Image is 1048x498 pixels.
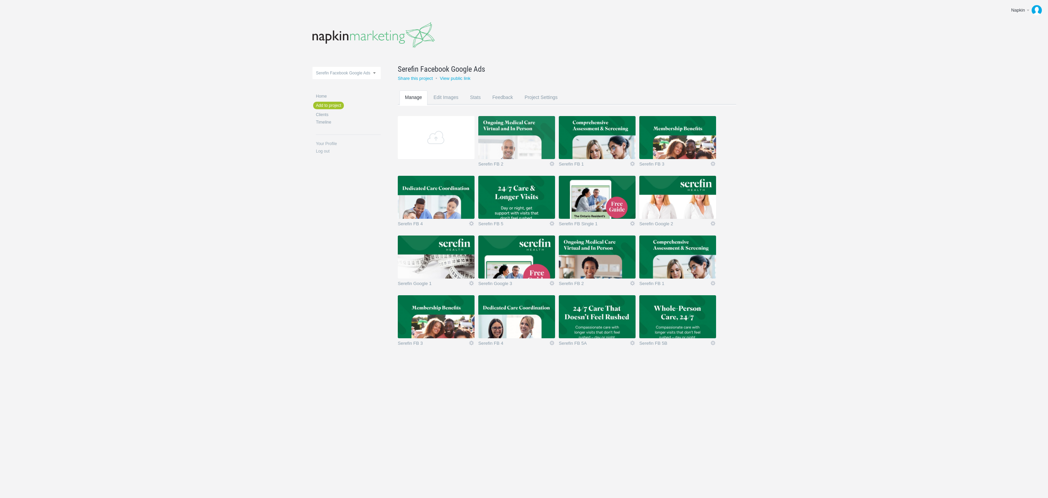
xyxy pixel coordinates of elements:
a: Feedback [487,90,519,117]
a: Icon [468,340,475,346]
a: Home [316,94,381,98]
img: napkinmarketing_vrza4m_thumb.jpg [478,295,555,338]
img: napkinmarketing_z6cg59_thumb.jpg [478,116,555,159]
a: Icon [710,161,716,167]
a: Icon [549,280,555,286]
a: Serefin Google 3 [478,281,549,288]
a: Clients [316,113,381,117]
a: Serefin FB 4 [398,222,468,228]
a: Icon [468,280,475,286]
img: napkinmarketing_mf8tqd_thumb.jpg [639,295,716,338]
a: Add [398,116,475,159]
a: Share this project [398,76,433,81]
a: Serefin Facebook Google Ads [398,63,719,74]
a: Edit Images [428,90,464,117]
img: napkinmarketing-logo_20160520102043.png [312,22,435,48]
a: Your Profile [316,142,381,146]
img: napkinmarketing_9fl3cv_thumb.jpg [559,176,636,219]
a: Serefin FB 3 [639,162,710,169]
a: Serefin FB Single 1 [559,222,629,228]
a: Serefin FB 5A [559,341,629,348]
span: Serefin Facebook Google Ads [398,63,485,74]
a: Serefin Google 1 [398,281,468,288]
a: Icon [710,220,716,227]
div: Napkin [1011,7,1025,14]
a: Icon [549,161,555,167]
a: Icon [710,340,716,346]
a: Icon [710,280,716,286]
img: napkinmarketing_m0qp2q_thumb.jpg [639,116,716,159]
img: napkinmarketing_aqhox4_thumb.jpg [398,295,475,338]
a: Serefin FB 5B [639,341,710,348]
a: Serefin Google 2 [639,222,710,228]
a: Serefin FB 1 [559,162,629,169]
a: Project Settings [519,90,563,117]
a: Serefin FB 2 [478,162,549,169]
a: Napkin [1006,3,1045,17]
a: Serefin FB 2 [559,281,629,288]
small: • [436,76,437,81]
a: Serefin FB 3 [398,341,468,348]
a: Icon [629,220,636,227]
a: Icon [629,280,636,286]
img: napkinmarketing_7yjs0x_thumb.jpg [559,295,636,338]
a: Icon [468,220,475,227]
img: 962c44cf9417398e979bba9dc8fee69e [1032,5,1042,15]
img: napkinmarketing_fwn1kp_thumb.jpg [639,236,716,279]
img: napkinmarketing_pa9yhp_thumb.jpg [559,116,636,159]
a: Serefin FB 5 [478,222,549,228]
img: napkinmarketing_l6hrc5_thumb.jpg [398,176,475,219]
img: napkinmarketing_3cx55y_thumb.jpg [559,236,636,279]
a: Icon [629,161,636,167]
span: Serefin Facebook Google Ads [316,71,370,75]
a: Icon [629,340,636,346]
a: Manage [399,90,427,117]
a: Serefin FB 4 [478,341,549,348]
img: napkinmarketing_ad2soo_thumb.jpg [478,236,555,279]
img: napkinmarketing_0dpyis_thumb.jpg [478,176,555,219]
a: Serefin FB 1 [639,281,710,288]
a: Icon [549,220,555,227]
a: Add to project [313,102,344,109]
a: Log out [316,149,381,153]
img: napkinmarketing_jpq5o3_thumb.jpg [398,236,475,279]
img: napkinmarketing_cgfjdt_thumb.jpg [639,176,716,219]
a: View public link [440,76,470,81]
a: Timeline [316,120,381,124]
a: Icon [549,340,555,346]
a: Stats [465,90,486,117]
